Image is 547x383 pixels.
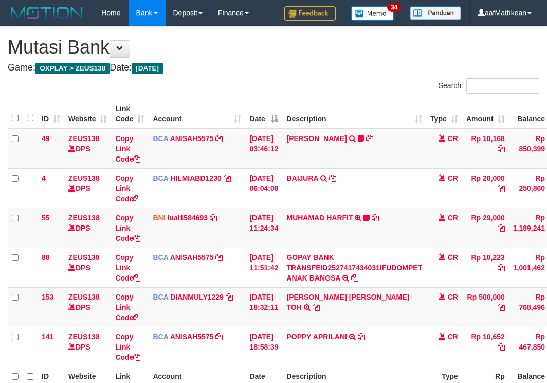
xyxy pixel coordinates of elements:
span: CR [448,253,458,262]
span: 34 [387,3,401,12]
th: Website: activate to sort column ascending [64,99,111,129]
a: Copy Link Code [115,293,140,322]
span: OXPLAY > ZEUS138 [35,63,110,74]
a: Copy HILMIABD1230 to clipboard [224,174,231,182]
h4: Game: Date: [8,63,539,73]
a: ZEUS138 [68,253,100,262]
a: [PERSON_NAME] [286,134,347,143]
span: BCA [153,253,168,262]
a: Copy Rp 20,000 to clipboard [498,184,505,193]
a: Copy BAIJURA to clipboard [329,174,336,182]
span: 49 [42,134,50,143]
a: Copy Rp 29,000 to clipboard [498,224,505,232]
td: [DATE] 03:46:12 [245,129,282,169]
a: Copy Link Code [115,253,140,282]
th: Type: activate to sort column ascending [426,99,462,129]
img: panduan.png [410,6,461,20]
a: BAIJURA [286,174,318,182]
span: CR [448,333,458,341]
th: Account: activate to sort column ascending [149,99,245,129]
span: CR [448,174,458,182]
a: ANISAH5575 [170,333,214,341]
th: Description: activate to sort column ascending [282,99,426,129]
span: CR [448,214,458,222]
span: BNI [153,214,165,222]
input: Search: [466,78,539,94]
a: Copy Rp 10,223 to clipboard [498,264,505,272]
span: 4 [42,174,46,182]
span: CR [448,293,458,301]
a: ZEUS138 [68,293,100,301]
a: Copy Link Code [115,134,140,163]
span: 141 [42,333,53,341]
td: DPS [64,287,111,327]
a: Copy Rp 10,652 to clipboard [498,343,505,351]
a: Copy lual1584693 to clipboard [210,214,217,222]
td: DPS [64,129,111,169]
img: Button%20Memo.svg [351,6,394,21]
label: Search: [439,78,539,94]
a: ZEUS138 [68,134,100,143]
span: BCA [153,333,168,341]
a: POPPY APRILANI [286,333,347,341]
a: Copy ANISAH5575 to clipboard [215,134,223,143]
a: Copy ANISAH5575 to clipboard [215,333,223,341]
a: GOPAY BANK TRANSFEID2527417434031IFUDOMPET ANAK BANGSA [286,253,422,282]
a: Copy Link Code [115,333,140,361]
a: [PERSON_NAME] [PERSON_NAME] TOH [286,293,409,311]
a: Copy CARINA OCTAVIA TOH to clipboard [313,303,320,311]
a: Copy Rp 500,000 to clipboard [498,303,505,311]
a: ZEUS138 [68,174,100,182]
td: DPS [64,168,111,208]
a: ANISAH5575 [170,134,214,143]
th: ID: activate to sort column ascending [38,99,64,129]
th: Date: activate to sort column descending [245,99,282,129]
a: Copy POPPY APRILANI to clipboard [358,333,365,341]
a: ANISAH5575 [170,253,214,262]
a: MUHAMAD HARFIT [286,214,353,222]
td: [DATE] 11:51:42 [245,248,282,287]
th: Amount: activate to sort column ascending [462,99,509,129]
span: BCA [153,174,168,182]
td: DPS [64,327,111,367]
a: ZEUS138 [68,333,100,341]
a: ZEUS138 [68,214,100,222]
td: [DATE] 18:58:39 [245,327,282,367]
a: Copy DIANMULY1229 to clipboard [226,293,233,301]
td: [DATE] 06:04:08 [245,168,282,208]
a: Copy Link Code [115,214,140,242]
a: Copy INA PAUJANAH to clipboard [366,134,373,143]
a: Copy Rp 10,168 to clipboard [498,145,505,153]
span: 153 [42,293,53,301]
td: [DATE] 18:32:11 [245,287,282,327]
td: Rp 10,168 [462,129,509,169]
td: Rp 20,000 [462,168,509,208]
h1: Mutasi Bank [8,37,539,58]
td: DPS [64,208,111,248]
img: MOTION_logo.png [8,5,86,21]
th: Link Code: activate to sort column ascending [111,99,149,129]
a: Copy GOPAY BANK TRANSFEID2527417434031IFUDOMPET ANAK BANGSA to clipboard [351,274,358,282]
span: CR [448,134,458,143]
span: BCA [153,293,168,301]
td: Rp 500,000 [462,287,509,327]
a: HILMIABD1230 [170,174,222,182]
span: BCA [153,134,168,143]
span: 88 [42,253,50,262]
td: Rp 10,652 [462,327,509,367]
a: Copy ANISAH5575 to clipboard [215,253,223,262]
span: [DATE] [132,63,163,74]
a: lual1584693 [167,214,208,222]
a: Copy Link Code [115,174,140,203]
td: Rp 10,223 [462,248,509,287]
img: Feedback.jpg [284,6,336,21]
td: Rp 29,000 [462,208,509,248]
span: 55 [42,214,50,222]
td: DPS [64,248,111,287]
a: DIANMULY1229 [170,293,224,301]
td: [DATE] 11:24:34 [245,208,282,248]
a: Copy MUHAMAD HARFIT to clipboard [372,214,379,222]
